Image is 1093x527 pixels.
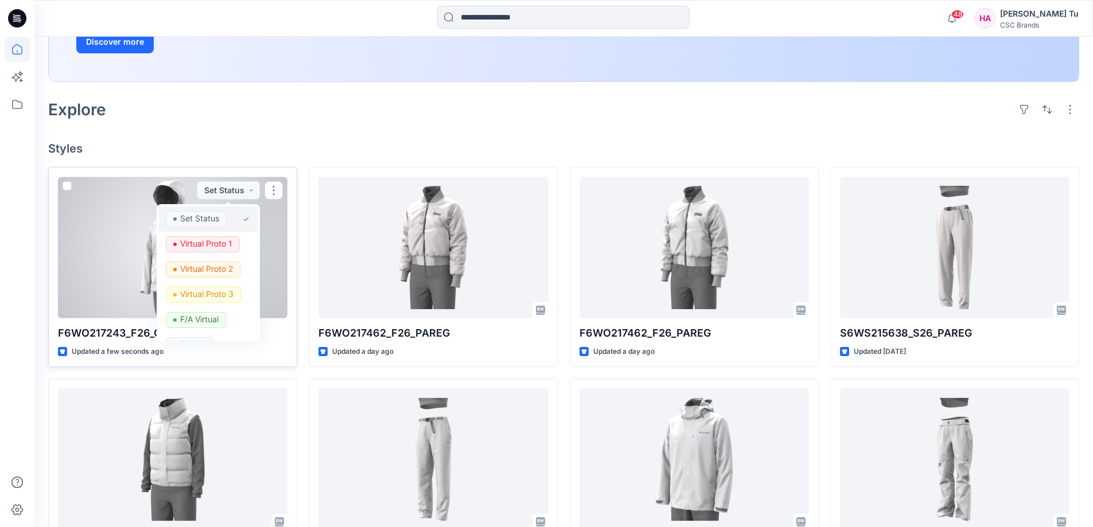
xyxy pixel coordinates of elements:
[318,177,548,318] a: F6WO217462_F26_PAREG
[579,177,809,318] a: F6WO217462_F26_PAREG
[48,142,1079,155] h4: Styles
[854,346,906,358] p: Updated [DATE]
[76,30,334,53] a: Discover more
[180,287,234,302] p: Virtual Proto 3
[332,346,394,358] p: Updated a day ago
[180,261,233,276] p: Virtual Proto 2
[579,325,809,341] p: F6WO217462_F26_PAREG
[840,325,1069,341] p: S6WS215638_S26_PAREG
[180,236,232,251] p: Virtual Proto 1
[1000,7,1079,21] div: [PERSON_NAME] Tu
[840,177,1069,318] a: S6WS215638_S26_PAREG
[58,177,287,318] a: F6WO217243_F26_GLREG
[975,8,995,29] div: HA
[1000,21,1079,29] div: CSC Brands
[48,100,106,119] h2: Explore
[951,10,964,19] span: 48
[72,346,164,358] p: Updated a few seconds ago
[180,337,207,352] p: BLOCK
[593,346,655,358] p: Updated a day ago
[58,325,287,341] p: F6WO217243_F26_GLREG
[180,312,219,327] p: F/A Virtual
[180,211,219,226] p: Set Status
[76,30,154,53] button: Discover more
[318,325,548,341] p: F6WO217462_F26_PAREG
